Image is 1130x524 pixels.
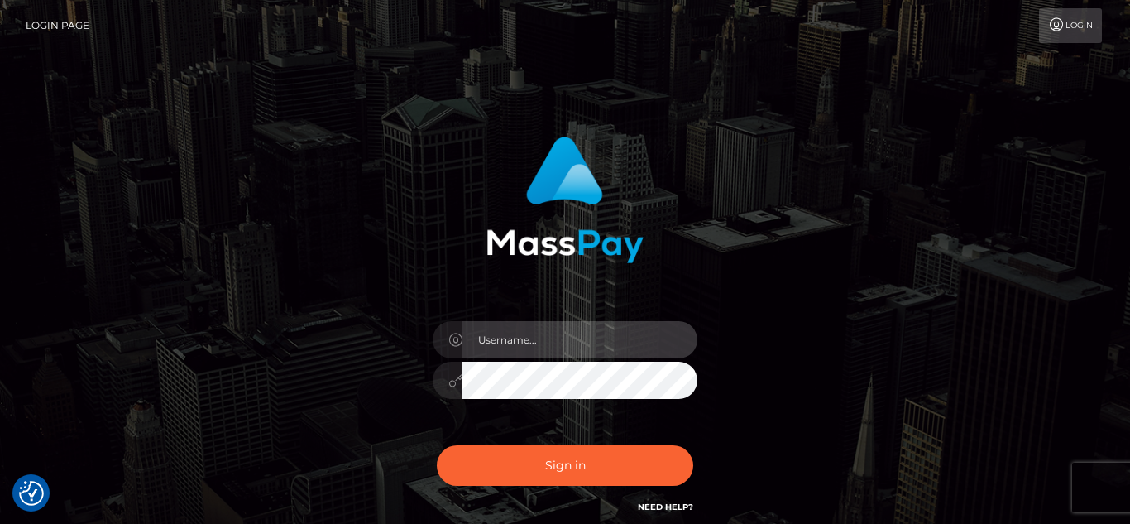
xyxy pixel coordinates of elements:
button: Consent Preferences [19,481,44,506]
button: Sign in [437,445,693,486]
input: Username... [462,321,697,358]
img: Revisit consent button [19,481,44,506]
a: Login Page [26,8,89,43]
a: Need Help? [638,502,693,512]
a: Login [1039,8,1102,43]
img: MassPay Login [486,137,644,263]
